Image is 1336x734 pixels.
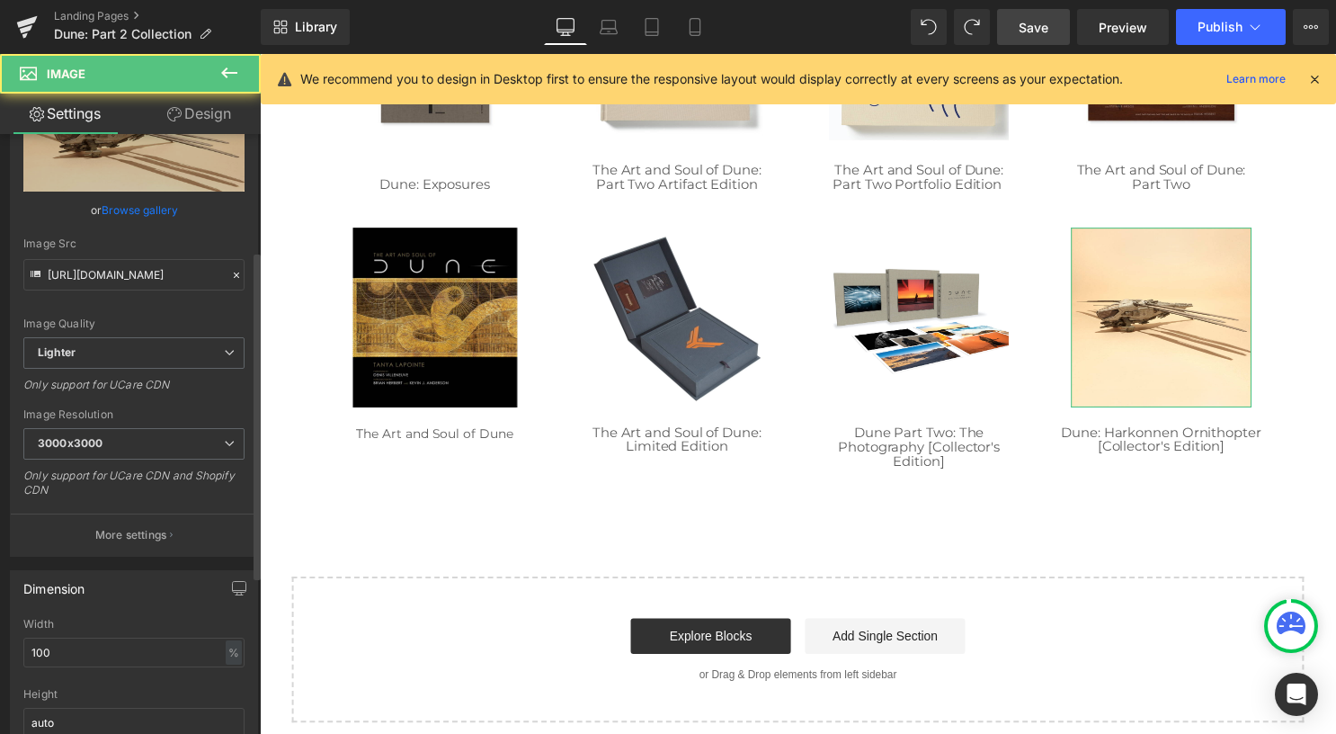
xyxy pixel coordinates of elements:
[584,373,748,420] a: Dune Part Two: The Photography [Collector's Edition]
[23,408,245,421] div: Image Resolution
[810,373,1012,406] a: Dune: Harkonnen Ornithopter [Collector's Edition]
[23,237,245,250] div: Image Src
[23,318,245,330] div: Image Quality
[47,67,85,81] span: Image
[23,571,85,596] div: Dimension
[1293,9,1329,45] button: More
[134,94,264,134] a: Design
[630,9,673,45] a: Tablet
[340,122,503,139] a: Part Two Artifact Edition
[1019,18,1048,37] span: Save
[98,375,256,391] a: The Art and Soul of Dune
[95,527,167,543] p: More settings
[261,9,350,45] a: New Library
[954,9,990,45] button: Redo
[1275,673,1318,716] div: Open Intercom Messenger
[23,688,245,701] div: Height
[581,108,752,125] a: The Art and Soul of Dune:
[121,122,233,139] a: Dune: Exposures
[673,9,717,45] a: Mobile
[61,621,1027,633] p: or Drag & Drop elements from left sidebar
[38,345,76,359] b: Lighter
[23,638,245,667] input: auto
[336,108,507,125] a: The Art and Soul of Dune:
[825,108,996,125] a: The Art and Soul of Dune:
[38,436,102,450] b: 3000x3000
[54,27,191,41] span: Dune: Part 2 Collection
[1077,9,1169,45] a: Preview
[579,122,750,139] a: Part Two Portfolio Edition
[1176,9,1286,45] button: Publish
[300,69,1123,89] p: We recommend you to design in Desktop first to ensure the responsive layout would display correct...
[881,122,940,139] a: Part Two
[544,9,587,45] a: Desktop
[11,514,257,556] button: More settings
[1099,18,1147,37] span: Preview
[23,469,245,509] div: Only support for UCare CDN and Shopify CDN
[587,9,630,45] a: Laptop
[911,9,947,45] button: Undo
[336,373,507,406] a: The Art and Soul of Dune: Limited Edition
[23,259,245,291] input: Link
[23,378,245,404] div: Only support for UCare CDN
[226,640,242,665] div: %
[23,201,245,219] div: or
[23,618,245,631] div: Width
[375,570,537,606] a: Explore Blocks
[1219,68,1293,90] a: Learn more
[54,9,261,23] a: Landing Pages
[1198,20,1242,34] span: Publish
[295,19,337,35] span: Library
[102,194,178,226] a: Browse gallery
[551,570,713,606] a: Add Single Section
